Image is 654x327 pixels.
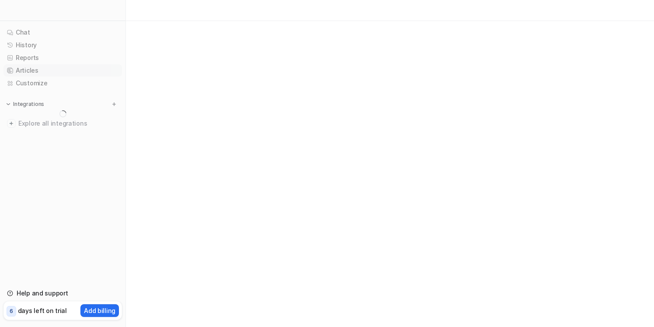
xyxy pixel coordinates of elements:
img: explore all integrations [7,119,16,128]
img: expand menu [5,101,11,107]
a: History [3,39,122,51]
img: menu_add.svg [111,101,117,107]
p: Add billing [84,306,115,315]
a: Customize [3,77,122,89]
a: Help and support [3,287,122,299]
button: Add billing [80,304,119,317]
a: Chat [3,26,122,39]
p: Integrations [13,101,44,108]
a: Reports [3,52,122,64]
a: Explore all integrations [3,117,122,130]
span: Explore all integrations [18,116,118,130]
p: 6 [10,307,13,315]
p: days left on trial [18,306,67,315]
button: Integrations [3,100,47,109]
a: Articles [3,64,122,77]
